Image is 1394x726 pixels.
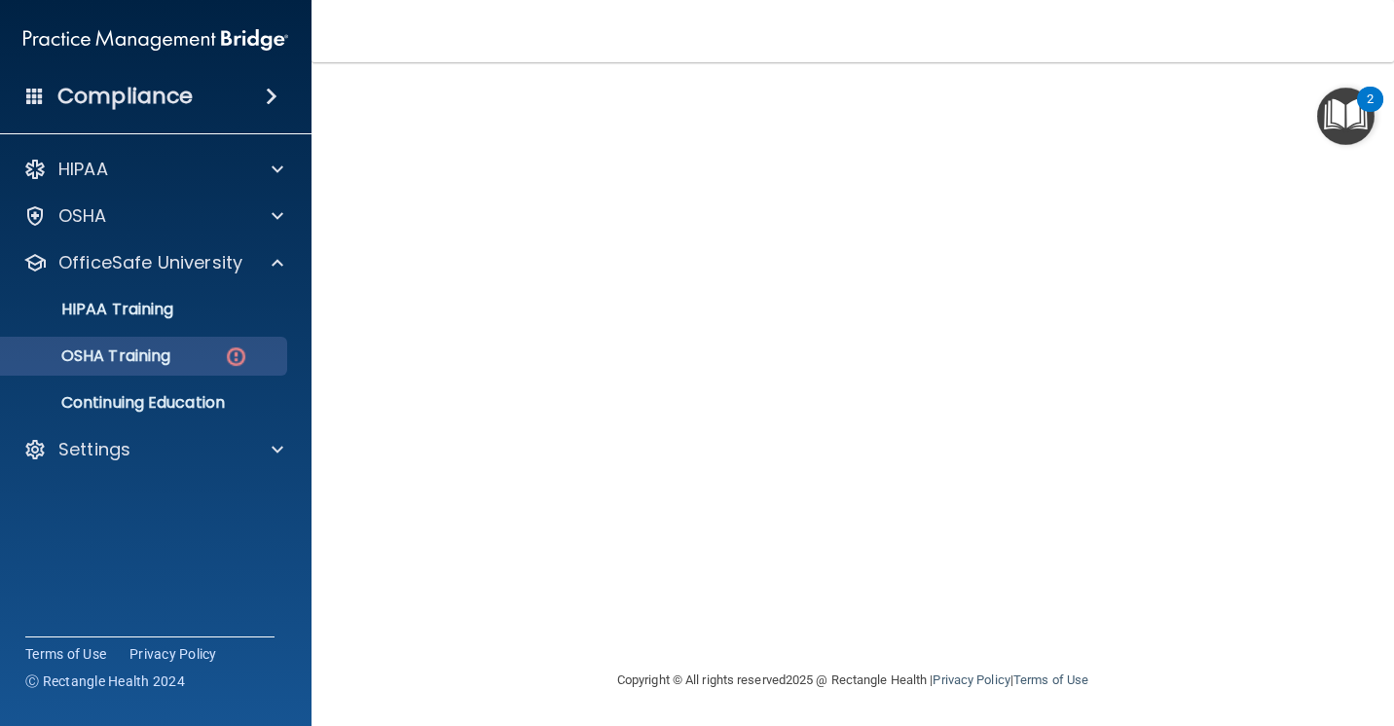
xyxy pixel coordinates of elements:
[1317,88,1375,145] button: Open Resource Center, 2 new notifications
[58,158,108,181] p: HIPAA
[25,672,185,691] span: Ⓒ Rectangle Health 2024
[23,204,283,228] a: OSHA
[13,393,278,413] p: Continuing Education
[13,346,170,366] p: OSHA Training
[58,204,107,228] p: OSHA
[23,20,288,59] img: PMB logo
[58,438,130,461] p: Settings
[365,43,1340,641] iframe: bbp
[23,251,283,274] a: OfficeSafe University
[224,345,248,369] img: danger-circle.6113f641.png
[57,83,193,110] h4: Compliance
[497,649,1208,711] div: Copyright © All rights reserved 2025 @ Rectangle Health | |
[933,672,1009,687] a: Privacy Policy
[25,644,106,664] a: Terms of Use
[23,158,283,181] a: HIPAA
[23,438,283,461] a: Settings
[129,644,217,664] a: Privacy Policy
[58,251,242,274] p: OfficeSafe University
[1013,672,1088,687] a: Terms of Use
[13,300,173,319] p: HIPAA Training
[1367,99,1374,125] div: 2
